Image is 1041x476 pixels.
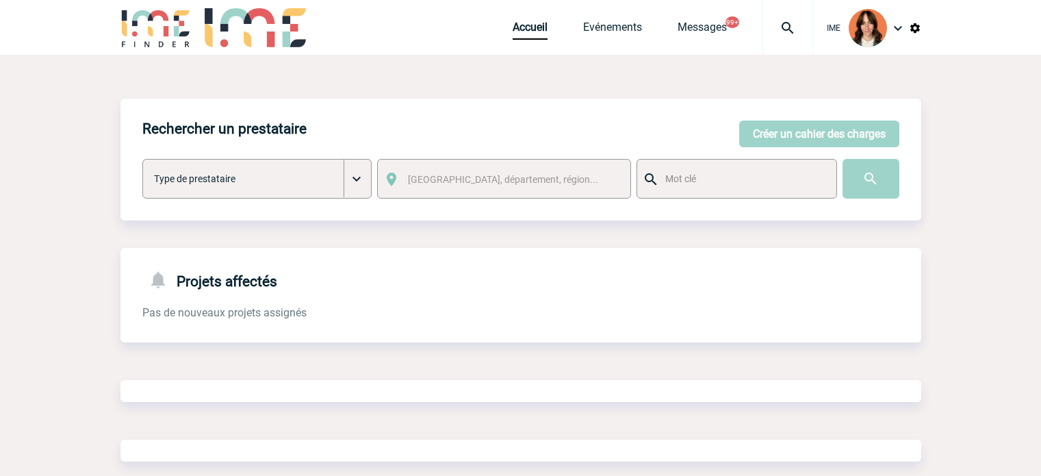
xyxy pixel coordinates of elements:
a: Messages [678,21,727,40]
span: IME [827,23,840,33]
span: Pas de nouveaux projets assignés [142,306,307,319]
a: Evénements [583,21,642,40]
img: 94396-2.png [849,9,887,47]
button: 99+ [725,16,739,28]
input: Submit [843,159,899,199]
img: notifications-24-px-g.png [148,270,177,290]
img: IME-Finder [120,8,192,47]
span: [GEOGRAPHIC_DATA], département, région... [408,174,598,185]
h4: Projets affectés [142,270,277,290]
h4: Rechercher un prestataire [142,121,307,137]
input: Mot clé [662,170,824,188]
a: Accueil [513,21,548,40]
